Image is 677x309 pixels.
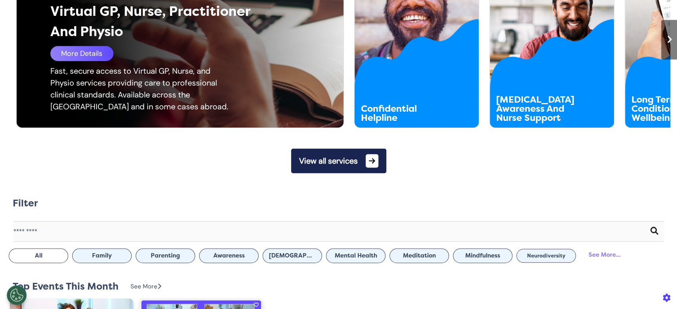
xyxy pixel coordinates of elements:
div: Confidential Helpline [361,104,448,122]
button: Open Preferences [7,285,27,305]
div: See More... [580,248,629,262]
div: More Details [50,46,113,61]
button: [DEMOGRAPHIC_DATA] Health [263,248,322,263]
button: Mindfulness [453,248,512,263]
button: View all services [291,149,386,173]
button: Meditation [389,248,449,263]
button: Parenting [136,248,195,263]
button: All [9,248,68,263]
div: Fast, secure access to Virtual GP, Nurse, and Physio services providing care to professional clin... [50,65,233,113]
div: [MEDICAL_DATA] Awareness And Nurse Support [496,95,583,122]
h2: Filter [13,198,38,209]
button: Mental Health [326,248,385,263]
button: Awareness [199,248,259,263]
h2: Top Events This Month [13,281,119,292]
div: Virtual GP, Nurse, Practitioner And Physio [50,2,278,42]
button: Neurodiversity [516,249,576,263]
div: See More [130,282,161,291]
button: Family [72,248,132,263]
